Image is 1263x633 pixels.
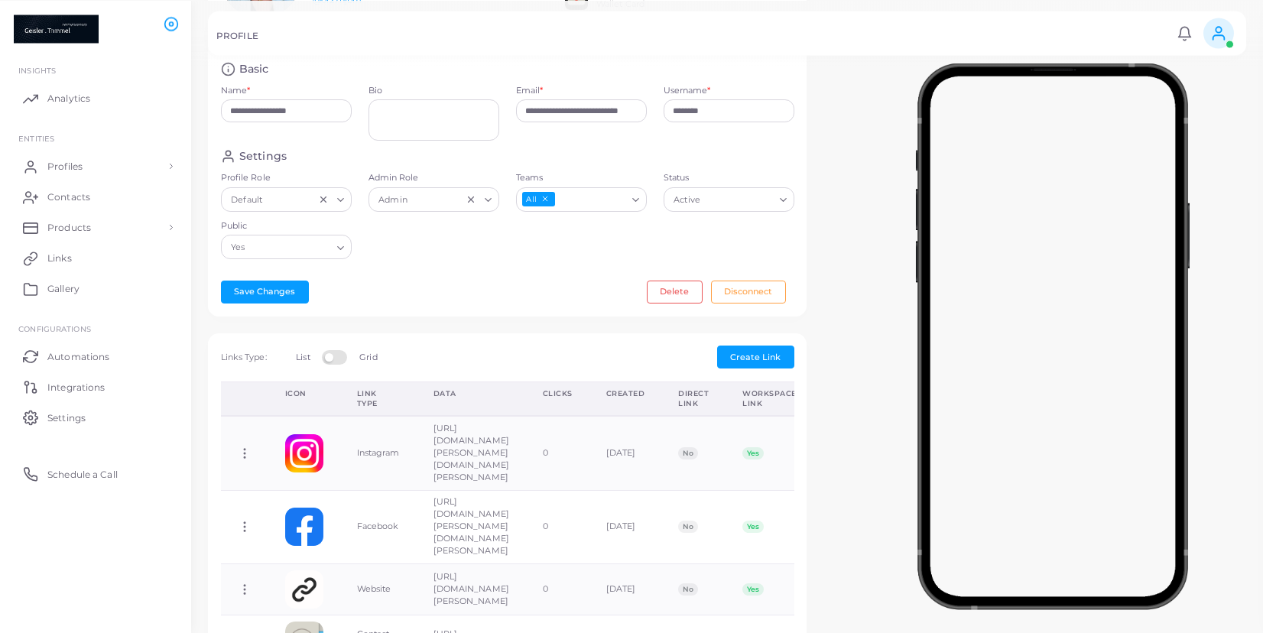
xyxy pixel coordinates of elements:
[711,281,786,304] button: Disconnect
[526,490,589,564] td: 0
[357,388,400,409] div: Link Type
[47,251,72,265] span: Links
[369,172,499,184] label: Admin Role
[466,193,476,206] button: Clear Selected
[296,352,310,364] label: List
[47,411,86,424] span: Settings
[678,388,709,409] div: Direct Link
[11,212,180,242] a: Products
[285,570,323,609] img: customlink.png
[664,187,794,212] div: Search for option
[47,159,83,173] span: Profiles
[516,172,647,184] label: Teams
[647,281,703,304] button: Delete
[47,91,90,105] span: Analytics
[47,380,105,394] span: Integrations
[526,416,589,490] td: 0
[285,508,323,546] img: facebook.png
[704,191,774,208] input: Search for option
[11,181,180,212] a: Contacts
[730,352,781,362] span: Create Link
[221,220,352,232] label: Public
[526,564,589,615] td: 0
[221,352,267,362] span: Links Type:
[11,371,180,401] a: Integrations
[11,340,180,371] a: Automations
[678,521,697,533] span: No
[589,564,662,615] td: [DATE]
[417,564,526,615] td: [URL][DOMAIN_NAME][PERSON_NAME]
[216,30,258,41] h5: PROFILE
[47,220,91,234] span: Products
[18,65,56,74] span: INSIGHTS
[11,83,180,113] a: Analytics
[266,191,314,208] input: Search for option
[522,192,555,206] span: All
[340,416,417,490] td: Instagram
[285,388,323,399] div: Icon
[589,416,662,490] td: [DATE]
[47,281,80,295] span: Gallery
[589,490,662,564] td: [DATE]
[369,85,499,97] label: Bio
[433,388,509,399] div: Data
[11,242,180,273] a: Links
[11,458,180,489] a: Schedule a Call
[221,235,352,259] div: Search for option
[557,191,626,208] input: Search for option
[11,273,180,304] a: Gallery
[18,323,91,333] span: Configurations
[221,281,309,304] button: Save Changes
[221,381,268,416] th: Action
[229,240,248,256] span: Yes
[678,447,697,459] span: No
[47,349,109,363] span: Automations
[47,467,118,481] span: Schedule a Call
[915,63,1190,609] img: phone-mock.b55596b7.png
[18,133,54,142] span: ENTITIES
[14,15,99,43] img: logo
[359,352,377,364] label: Grid
[221,187,352,212] div: Search for option
[229,192,265,208] span: Default
[516,187,647,212] div: Search for option
[285,434,323,472] img: instagram.png
[672,192,703,208] span: Active
[540,193,550,204] button: Deselect All
[340,490,417,564] td: Facebook
[221,172,352,184] label: Profile Role
[340,564,417,615] td: Website
[742,447,763,459] span: Yes
[369,187,499,212] div: Search for option
[11,401,180,432] a: Settings
[717,346,794,368] button: Create Link
[239,62,269,76] h4: Basic
[742,583,763,596] span: Yes
[664,172,794,184] label: Status
[516,85,544,97] label: Email
[543,388,573,399] div: Clicks
[742,388,797,409] div: Workspace Link
[239,149,287,164] h4: Settings
[221,85,251,97] label: Name
[742,521,763,533] span: Yes
[248,239,330,256] input: Search for option
[11,151,180,181] a: Profiles
[318,193,329,206] button: Clear Selected
[606,388,645,399] div: Created
[47,190,90,203] span: Contacts
[377,192,410,208] span: Admin
[664,85,711,97] label: Username
[417,490,526,564] td: [URL][DOMAIN_NAME][PERSON_NAME][DOMAIN_NAME][PERSON_NAME]
[411,191,462,208] input: Search for option
[678,583,697,596] span: No
[417,416,526,490] td: [URL][DOMAIN_NAME][PERSON_NAME][DOMAIN_NAME][PERSON_NAME]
